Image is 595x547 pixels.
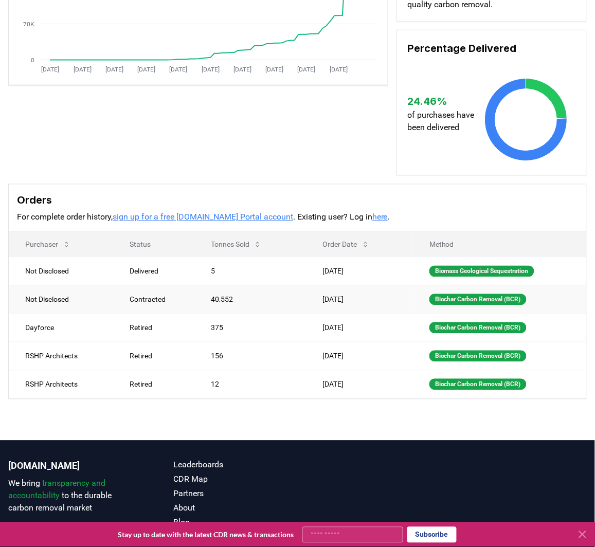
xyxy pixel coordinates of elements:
[372,212,388,222] a: here
[306,342,413,370] td: [DATE]
[105,66,123,73] tspan: [DATE]
[23,21,34,28] tspan: 70K
[429,266,534,277] div: Biomass Geological Sequestration
[9,285,113,314] td: Not Disclosed
[74,66,92,73] tspan: [DATE]
[130,295,186,305] div: Contracted
[194,257,306,285] td: 5
[8,478,132,515] p: We bring to the durable carbon removal market
[121,240,186,250] p: Status
[407,94,478,109] h3: 24.46 %
[429,322,527,334] div: Biochar Carbon Removal (BCR)
[17,211,578,224] p: For complete order history, . Existing user? Log in .
[315,234,378,255] button: Order Date
[8,459,132,473] p: [DOMAIN_NAME]
[298,66,316,73] tspan: [DATE]
[194,285,306,314] td: 40,552
[9,314,113,342] td: Dayforce
[203,234,270,255] button: Tonnes Sold
[113,212,293,222] a: sign up for a free [DOMAIN_NAME] Portal account
[9,370,113,398] td: RSHP Architects
[407,41,576,56] h3: Percentage Delivered
[130,323,186,333] div: Retired
[17,234,79,255] button: Purchaser
[194,314,306,342] td: 375
[202,66,220,73] tspan: [DATE]
[137,66,155,73] tspan: [DATE]
[306,257,413,285] td: [DATE]
[173,517,297,529] a: Blog
[17,193,578,208] h3: Orders
[421,240,578,250] p: Method
[306,285,413,314] td: [DATE]
[233,66,251,73] tspan: [DATE]
[306,314,413,342] td: [DATE]
[429,379,527,390] div: Biochar Carbon Removal (BCR)
[429,351,527,362] div: Biochar Carbon Removal (BCR)
[130,379,186,390] div: Retired
[173,488,297,500] a: Partners
[173,473,297,486] a: CDR Map
[429,294,527,305] div: Biochar Carbon Removal (BCR)
[9,257,113,285] td: Not Disclosed
[306,370,413,398] td: [DATE]
[194,342,306,370] td: 156
[173,502,297,515] a: About
[41,66,59,73] tspan: [DATE]
[194,370,306,398] td: 12
[170,66,188,73] tspan: [DATE]
[130,266,186,277] div: Delivered
[130,351,186,361] div: Retired
[8,479,105,501] span: transparency and accountability
[173,459,297,471] a: Leaderboards
[330,66,348,73] tspan: [DATE]
[9,342,113,370] td: RSHP Architects
[31,57,34,64] tspan: 0
[266,66,284,73] tspan: [DATE]
[407,109,478,134] p: of purchases have been delivered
